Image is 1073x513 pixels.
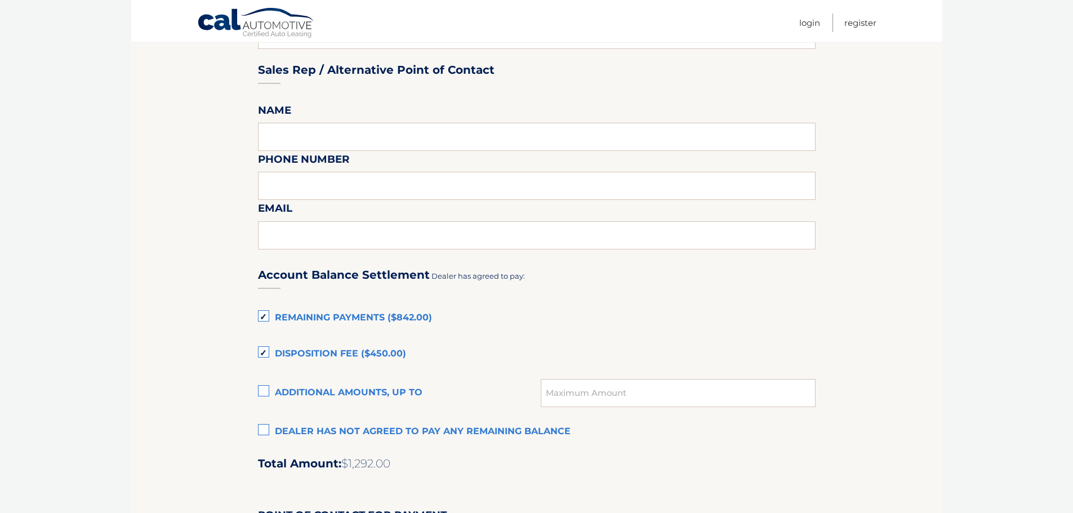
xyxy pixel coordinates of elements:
[258,63,495,77] h3: Sales Rep / Alternative Point of Contact
[258,421,816,443] label: Dealer has not agreed to pay any remaining balance
[431,271,525,280] span: Dealer has agreed to pay:
[258,200,292,221] label: Email
[258,343,816,365] label: Disposition Fee ($450.00)
[258,307,816,329] label: Remaining Payments ($842.00)
[258,151,350,172] label: Phone Number
[258,268,430,282] h3: Account Balance Settlement
[341,457,390,470] span: $1,292.00
[258,102,291,123] label: Name
[799,14,820,32] a: Login
[258,382,541,404] label: Additional amounts, up to
[197,7,315,40] a: Cal Automotive
[541,379,815,407] input: Maximum Amount
[844,14,876,32] a: Register
[258,457,816,471] h2: Total Amount:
